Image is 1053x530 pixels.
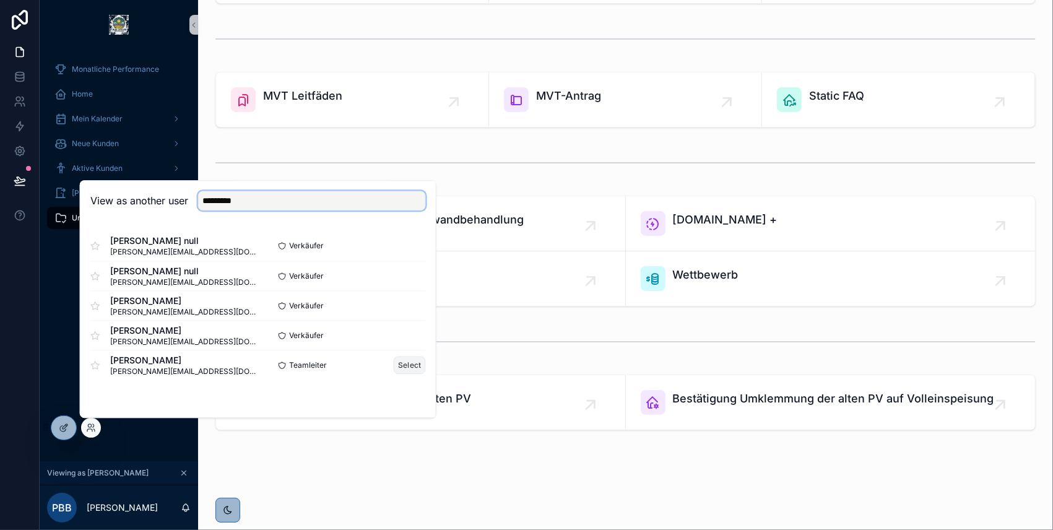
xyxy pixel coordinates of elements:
a: Mein Kalender [47,108,191,130]
span: Home [72,89,93,99]
a: [DOMAIN_NAME] + [626,196,1036,251]
span: [PERSON_NAME] [110,324,258,337]
span: Verkäufer [289,301,324,311]
span: Teamleiter [289,360,327,370]
span: [PERSON_NAME][EMAIL_ADDRESS][DOMAIN_NAME] [110,307,258,317]
p: [PERSON_NAME] [87,502,158,514]
span: Verkäufer [289,331,324,341]
span: [PERSON_NAME] [110,295,258,307]
a: Unterlagen [47,207,191,229]
div: scrollable content [40,50,198,245]
span: PBB [52,500,72,515]
span: [PERSON_NAME][EMAIL_ADDRESS][DOMAIN_NAME] [110,247,258,257]
span: Verkäufer [289,271,324,281]
span: MVT-Antrag [536,87,601,105]
a: MVT Leitfäden [216,72,489,127]
span: [DOMAIN_NAME] + [673,211,778,228]
span: Mein Kalender [72,114,123,124]
a: MVT-Antrag [489,72,762,127]
span: Aktive Kunden [72,163,123,173]
span: Neue Kunden [72,139,119,149]
span: [PERSON_NAME][EMAIL_ADDRESS][DOMAIN_NAME] [110,337,258,347]
a: Neue Kunden [47,132,191,155]
img: App logo [109,15,129,35]
a: Bestätigung Umklemmung der alten PV auf Volleinspeisung [626,375,1036,430]
span: [PERSON_NAME] null [110,235,258,247]
span: Monatliche Performance [72,64,159,74]
span: Wettbewerb [673,266,739,284]
span: [PERSON_NAME] [110,354,258,367]
a: Static FAQ [762,72,1035,127]
span: MVT Leitfäden [263,87,342,105]
span: [PERSON_NAME][EMAIL_ADDRESS][DOMAIN_NAME] [110,367,258,376]
h2: View as another user [90,193,188,208]
a: [PERSON_NAME] [47,182,191,204]
span: [PERSON_NAME] [72,188,132,198]
span: [PERSON_NAME][EMAIL_ADDRESS][DOMAIN_NAME] [110,277,258,287]
span: Verkäufer [289,241,324,251]
span: [PERSON_NAME] null [110,265,258,277]
span: Viewing as [PERSON_NAME] [47,468,149,478]
button: Select [394,356,426,374]
span: Static FAQ [809,87,864,105]
a: Aktive Kunden [47,157,191,180]
span: Unterlagen [72,213,111,223]
span: Bestätigung Umklemmung der alten PV auf Volleinspeisung [673,390,994,407]
a: Home [47,83,191,105]
a: Wettbewerb [626,251,1036,306]
a: Monatliche Performance [47,58,191,80]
